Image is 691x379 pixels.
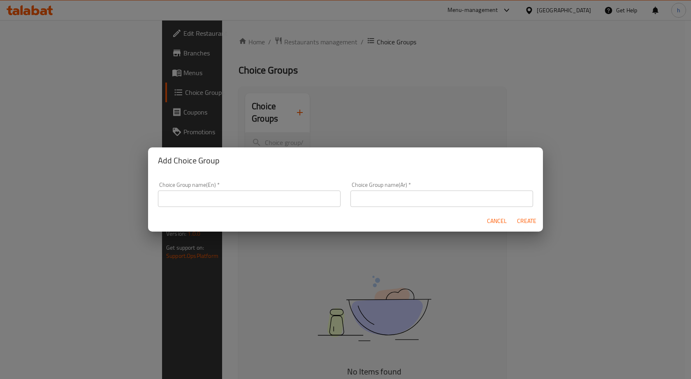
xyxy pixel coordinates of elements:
h2: Add Choice Group [158,154,533,167]
input: Please enter Choice Group name(ar) [350,191,533,207]
input: Please enter Choice Group name(en) [158,191,341,207]
button: Cancel [484,214,510,229]
span: Cancel [487,216,507,226]
span: Create [517,216,536,226]
button: Create [513,214,540,229]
